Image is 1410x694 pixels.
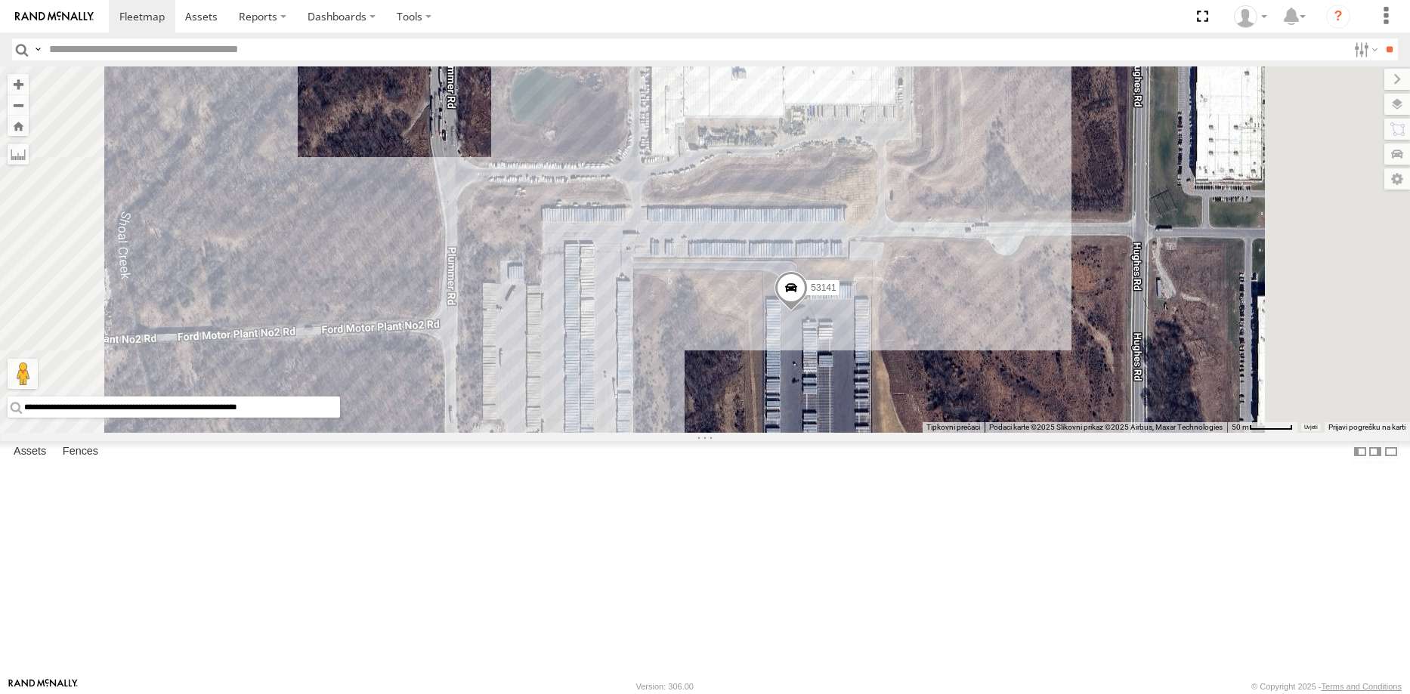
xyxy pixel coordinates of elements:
[989,423,1223,431] span: Podaci karte ©2025 Slikovni prikaz ©2025 Airbus, Maxar Technologies
[55,441,106,462] label: Fences
[1328,423,1405,431] a: Prijavi pogrešku na karti
[8,359,38,389] button: Povucite Pegmana na kartu da biste otvorili Street View
[1348,39,1381,60] label: Search Filter Options
[1353,441,1368,463] label: Dock Summary Table to the Left
[32,39,44,60] label: Search Query
[1232,423,1249,431] span: 50 m
[8,94,29,116] button: Zoom out
[15,11,94,22] img: rand-logo.svg
[1227,422,1297,433] button: Mjerilo karte: 50 m naprema 54 piksela
[8,143,29,165] label: Measure
[811,282,836,293] span: 53141
[1322,682,1402,691] a: Terms and Conditions
[6,441,54,462] label: Assets
[8,116,29,136] button: Zoom Home
[1384,168,1410,190] label: Map Settings
[8,679,78,694] a: Visit our Website
[8,74,29,94] button: Zoom in
[1304,424,1317,430] a: Uvjeti (otvara se u novoj kartici)
[1384,441,1399,463] label: Hide Summary Table
[1229,5,1272,28] div: Miky Transport
[636,682,694,691] div: Version: 306.00
[926,422,980,433] button: Tipkovni prečaci
[1251,682,1402,691] div: © Copyright 2025 -
[1326,5,1350,29] i: ?
[1368,441,1383,463] label: Dock Summary Table to the Right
